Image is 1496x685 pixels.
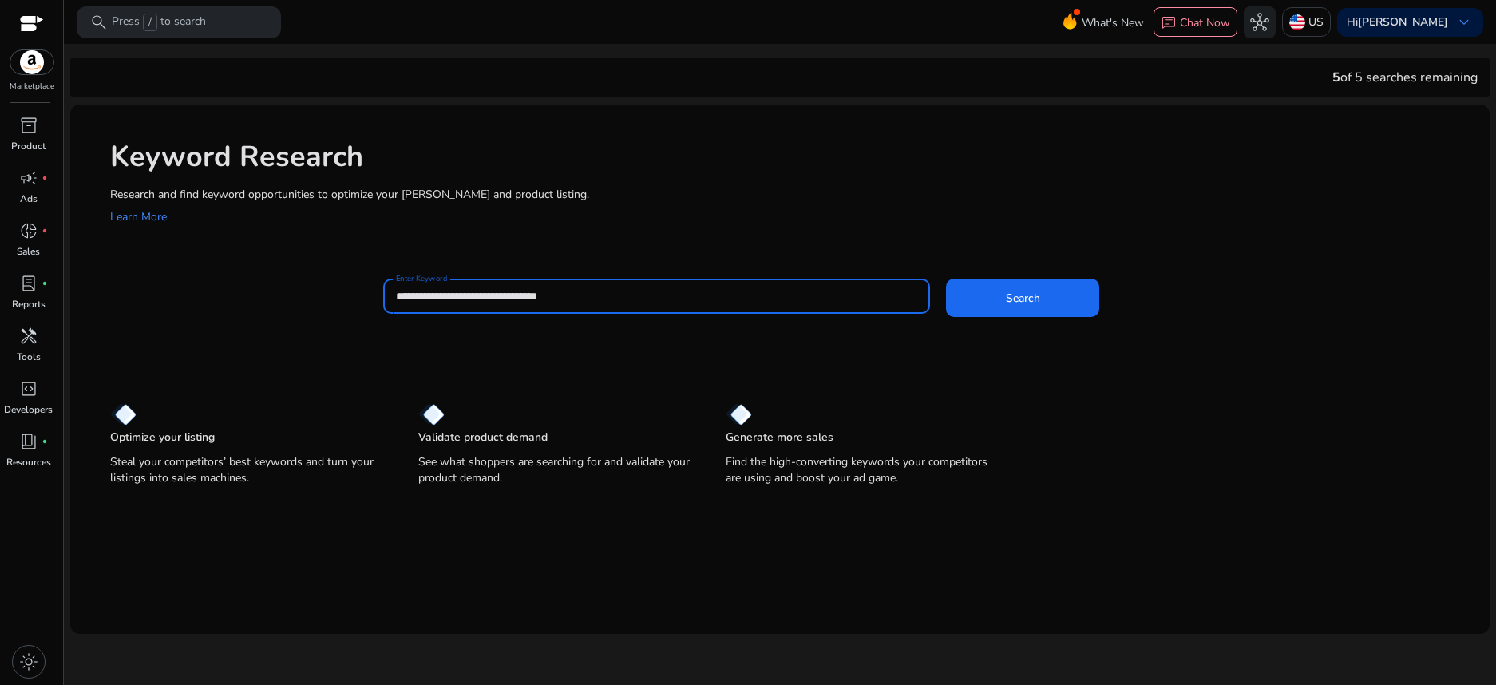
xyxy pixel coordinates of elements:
button: hub [1244,6,1276,38]
span: fiber_manual_record [42,438,48,445]
mat-label: Enter Keyword [396,273,447,284]
div: of 5 searches remaining [1332,68,1478,87]
span: inventory_2 [19,116,38,135]
p: Resources [6,455,51,469]
img: diamond.svg [726,403,752,426]
p: Developers [4,402,53,417]
span: / [143,14,157,31]
span: Search [1006,290,1040,307]
img: diamond.svg [110,403,137,426]
p: Generate more sales [726,430,833,445]
p: Find the high-converting keywords your competitors are using and boost your ad game. [726,454,1002,486]
img: amazon.svg [10,50,53,74]
span: chat [1161,15,1177,31]
span: hub [1250,13,1269,32]
p: Chat Now [1180,15,1230,30]
span: search [89,13,109,32]
p: Product [11,139,46,153]
img: us.svg [1289,14,1305,30]
p: Marketplace [10,81,54,93]
a: Learn More [110,209,167,224]
span: fiber_manual_record [42,228,48,234]
span: fiber_manual_record [42,175,48,181]
p: Press to search [112,14,206,31]
span: keyboard_arrow_down [1454,13,1474,32]
span: donut_small [19,221,38,240]
p: See what shoppers are searching for and validate your product demand. [418,454,695,486]
p: US [1308,8,1324,36]
span: fiber_manual_record [42,280,48,287]
span: handyman [19,327,38,346]
span: campaign [19,168,38,188]
span: lab_profile [19,274,38,293]
button: Search [946,279,1099,317]
span: What's New [1082,9,1144,37]
p: Steal your competitors’ best keywords and turn your listings into sales machines. [110,454,386,486]
p: Hi [1347,17,1448,28]
h1: Keyword Research [110,140,1474,174]
p: Tools [17,350,41,364]
span: light_mode [19,652,38,671]
button: chatChat Now [1154,7,1237,38]
p: Ads [20,192,38,206]
p: Sales [17,244,40,259]
p: Optimize your listing [110,430,215,445]
span: 5 [1332,69,1340,86]
b: [PERSON_NAME] [1358,14,1448,30]
p: Reports [12,297,46,311]
p: Validate product demand [418,430,548,445]
img: diamond.svg [418,403,445,426]
span: book_4 [19,432,38,451]
span: code_blocks [19,379,38,398]
p: Research and find keyword opportunities to optimize your [PERSON_NAME] and product listing. [110,186,1474,203]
